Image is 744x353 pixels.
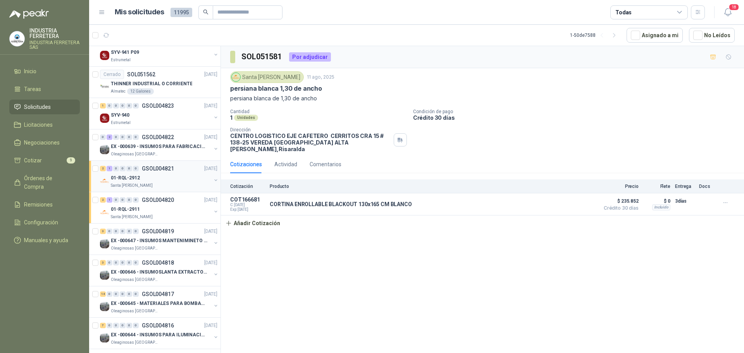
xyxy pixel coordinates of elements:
[100,101,219,126] a: 1 0 0 0 0 0 GSOL004823[DATE] Company LogoSYV-940Estrumetal
[100,227,219,251] a: 3 0 0 0 0 0 GSOL004819[DATE] Company LogoEX -000647 - INSUMOS MANTENIMINETO MECANICOOleaginosas [...
[142,103,174,108] p: GSOL004823
[600,206,639,210] span: Crédito 30 días
[142,260,174,265] p: GSOL004818
[100,260,106,265] div: 3
[126,197,132,203] div: 0
[204,291,217,298] p: [DATE]
[111,49,139,56] p: SYV-941 P09
[230,184,265,189] p: Cotización
[127,88,154,95] div: 12 Galones
[111,120,131,126] p: Estrumetal
[100,133,219,157] a: 0 2 0 0 0 0 GSOL004822[DATE] Company LogoEX -000639 - INSUMOS PARA FABRICACION DE MALLA TAMOleagi...
[127,72,155,77] p: SOL051562
[24,174,72,191] span: Órdenes de Compra
[133,166,139,171] div: 0
[24,103,51,111] span: Solicitudes
[111,174,140,182] p: 01-RQL-2912
[111,112,129,119] p: SYV-940
[230,114,232,121] p: 1
[126,291,132,297] div: 0
[133,291,139,297] div: 0
[675,184,694,189] p: Entrega
[100,302,109,311] img: Company Logo
[100,289,219,314] a: 14 0 0 0 0 0 GSOL004817[DATE] Company LogoEX -000645 - MATERIALES PARA BOMBAS STANDBY PLANTAOleag...
[111,143,207,150] p: EX -000639 - INSUMOS PARA FABRICACION DE MALLA TAM
[100,195,219,220] a: 2 1 0 0 0 0 GSOL004820[DATE] Company Logo01-RQL-2911Santa [PERSON_NAME]
[111,339,160,346] p: Oleaginosas [GEOGRAPHIC_DATA][PERSON_NAME]
[126,229,132,234] div: 0
[230,207,265,212] span: Exp: [DATE]
[9,153,80,168] a: Cotizar9
[113,197,119,203] div: 0
[413,109,741,114] p: Condición de pago
[307,74,334,81] p: 11 ago, 2025
[204,196,217,204] p: [DATE]
[89,67,220,98] a: CerradoSOL051562[DATE] Company LogoTHINNER INDUSTRIAL O CORRIENTEAlmatec12 Galones
[230,196,265,203] p: COT166681
[204,165,217,172] p: [DATE]
[100,134,106,140] div: 0
[24,67,36,76] span: Inicio
[133,103,139,108] div: 0
[111,237,207,245] p: EX -000647 - INSUMOS MANTENIMINETO MECANICO
[204,134,217,141] p: [DATE]
[600,196,639,206] span: $ 235.852
[643,184,670,189] p: Flete
[221,215,284,231] button: Añadir Cotización
[100,333,109,343] img: Company Logo
[230,203,265,207] span: C: [DATE]
[9,9,49,19] img: Logo peakr
[100,323,106,328] div: 7
[9,215,80,230] a: Configuración
[100,258,219,283] a: 3 0 0 0 0 0 GSOL004818[DATE] Company LogoEX -000646 - INSUMOSLANTA EXTRACTORAOleaginosas [GEOGRAP...
[270,201,412,207] p: CORTINA ENROLLABLE BLACKOUT 130x165 CM BLANCO
[675,196,694,206] p: 3 días
[728,3,739,11] span: 18
[234,115,258,121] div: Unidades
[100,82,109,91] img: Company Logo
[270,184,595,189] p: Producto
[100,70,124,79] div: Cerrado
[100,321,219,346] a: 7 0 0 0 0 0 GSOL004816[DATE] Company LogoEX -000644 - INSUMOS PARA ILUMINACIONN ZONA DE CLAOleagi...
[100,164,219,189] a: 2 1 0 0 0 0 GSOL004821[DATE] Company Logo01-RQL-2912Santa [PERSON_NAME]
[111,183,153,189] p: Santa [PERSON_NAME]
[24,85,41,93] span: Tareas
[230,109,407,114] p: Cantidad
[10,31,24,46] img: Company Logo
[570,29,620,41] div: 1 - 50 de 7588
[113,291,119,297] div: 0
[120,166,126,171] div: 0
[120,229,126,234] div: 0
[142,291,174,297] p: GSOL004817
[652,204,670,210] div: Incluido
[120,197,126,203] div: 0
[111,88,126,95] p: Almatec
[689,28,735,43] button: No Leídos
[230,84,322,93] p: persiana blanca 1,30 de ancho
[100,176,109,186] img: Company Logo
[107,103,112,108] div: 0
[142,229,174,234] p: GSOL004819
[100,197,106,203] div: 2
[111,308,160,314] p: Oleaginosas [GEOGRAPHIC_DATA][PERSON_NAME]
[100,270,109,280] img: Company Logo
[230,127,391,133] p: Dirección
[241,51,283,63] h3: SOL051581
[627,28,683,43] button: Asignado a mi
[100,114,109,123] img: Company Logo
[204,228,217,235] p: [DATE]
[107,166,112,171] div: 1
[126,323,132,328] div: 0
[204,71,217,78] p: [DATE]
[615,8,632,17] div: Todas
[67,157,75,164] span: 9
[413,114,741,121] p: Crédito 30 días
[204,259,217,267] p: [DATE]
[230,160,262,169] div: Cotizaciones
[133,229,139,234] div: 0
[24,156,42,165] span: Cotizar
[142,197,174,203] p: GSOL004820
[142,323,174,328] p: GSOL004816
[120,134,126,140] div: 0
[100,291,106,297] div: 14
